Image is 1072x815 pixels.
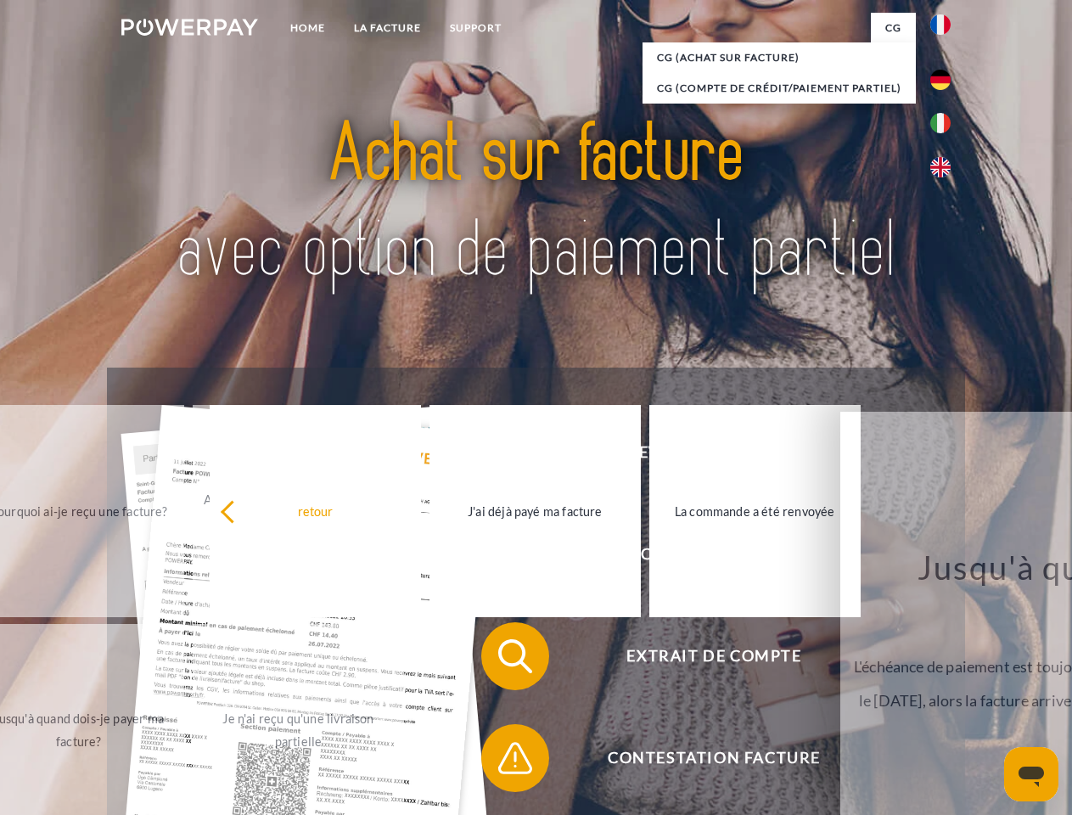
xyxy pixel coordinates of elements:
[871,13,916,43] a: CG
[121,19,258,36] img: logo-powerpay-white.svg
[494,635,536,677] img: qb_search.svg
[481,724,923,792] button: Contestation Facture
[930,14,951,35] img: fr
[435,13,516,43] a: Support
[930,157,951,177] img: en
[506,622,922,690] span: Extrait de compte
[643,73,916,104] a: CG (Compte de crédit/paiement partiel)
[506,724,922,792] span: Contestation Facture
[643,42,916,73] a: CG (achat sur facture)
[340,13,435,43] a: LA FACTURE
[1004,747,1058,801] iframe: Bouton de lancement de la fenêtre de messagerie
[930,113,951,133] img: it
[494,737,536,779] img: qb_warning.svg
[930,70,951,90] img: de
[220,499,411,522] div: retour
[203,707,394,753] div: Je n'ai reçu qu'une livraison partielle
[276,13,340,43] a: Home
[440,499,631,522] div: J'ai déjà payé ma facture
[162,81,910,325] img: title-powerpay_fr.svg
[481,622,923,690] button: Extrait de compte
[659,499,850,522] div: La commande a été renvoyée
